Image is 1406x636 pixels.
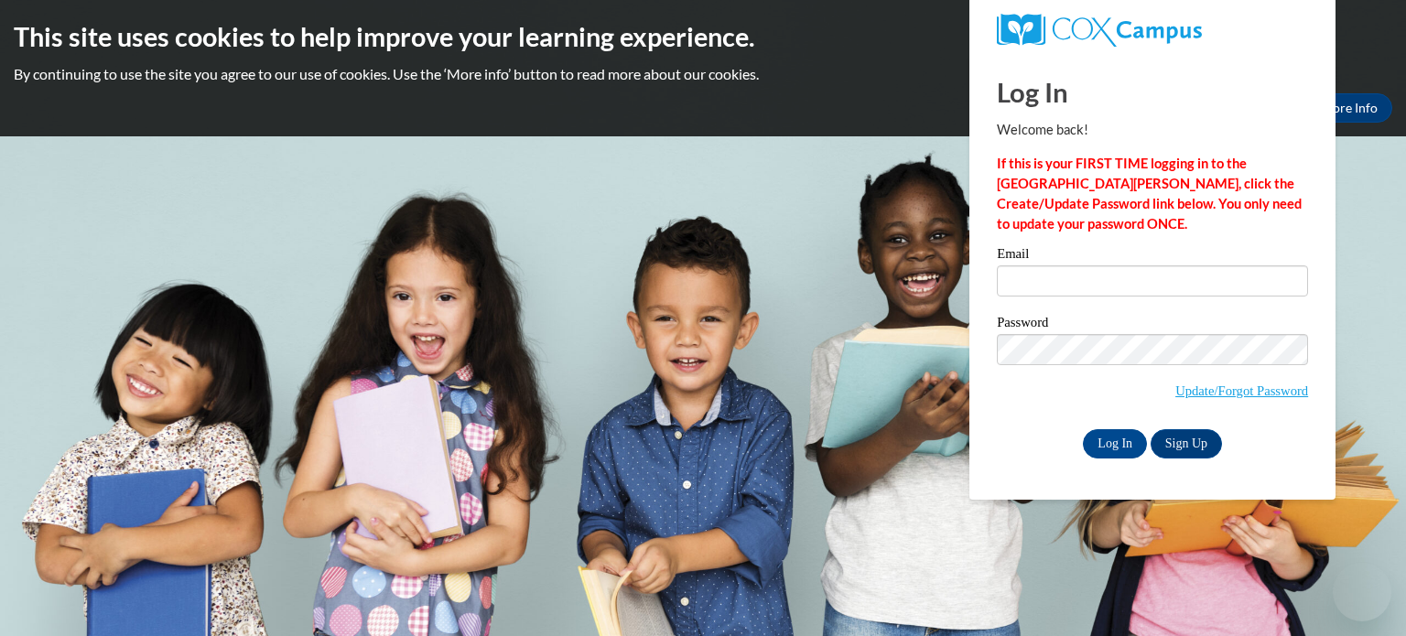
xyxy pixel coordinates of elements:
[1151,429,1222,458] a: Sign Up
[997,14,1308,47] a: COX Campus
[1083,429,1147,458] input: Log In
[14,18,1392,55] h2: This site uses cookies to help improve your learning experience.
[997,73,1308,111] h1: Log In
[1175,383,1308,398] a: Update/Forgot Password
[997,316,1308,334] label: Password
[1333,563,1391,621] iframe: Button to launch messaging window
[997,120,1308,140] p: Welcome back!
[14,64,1392,84] p: By continuing to use the site you agree to our use of cookies. Use the ‘More info’ button to read...
[997,14,1202,47] img: COX Campus
[997,247,1308,265] label: Email
[1306,93,1392,123] a: More Info
[997,156,1302,232] strong: If this is your FIRST TIME logging in to the [GEOGRAPHIC_DATA][PERSON_NAME], click the Create/Upd...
